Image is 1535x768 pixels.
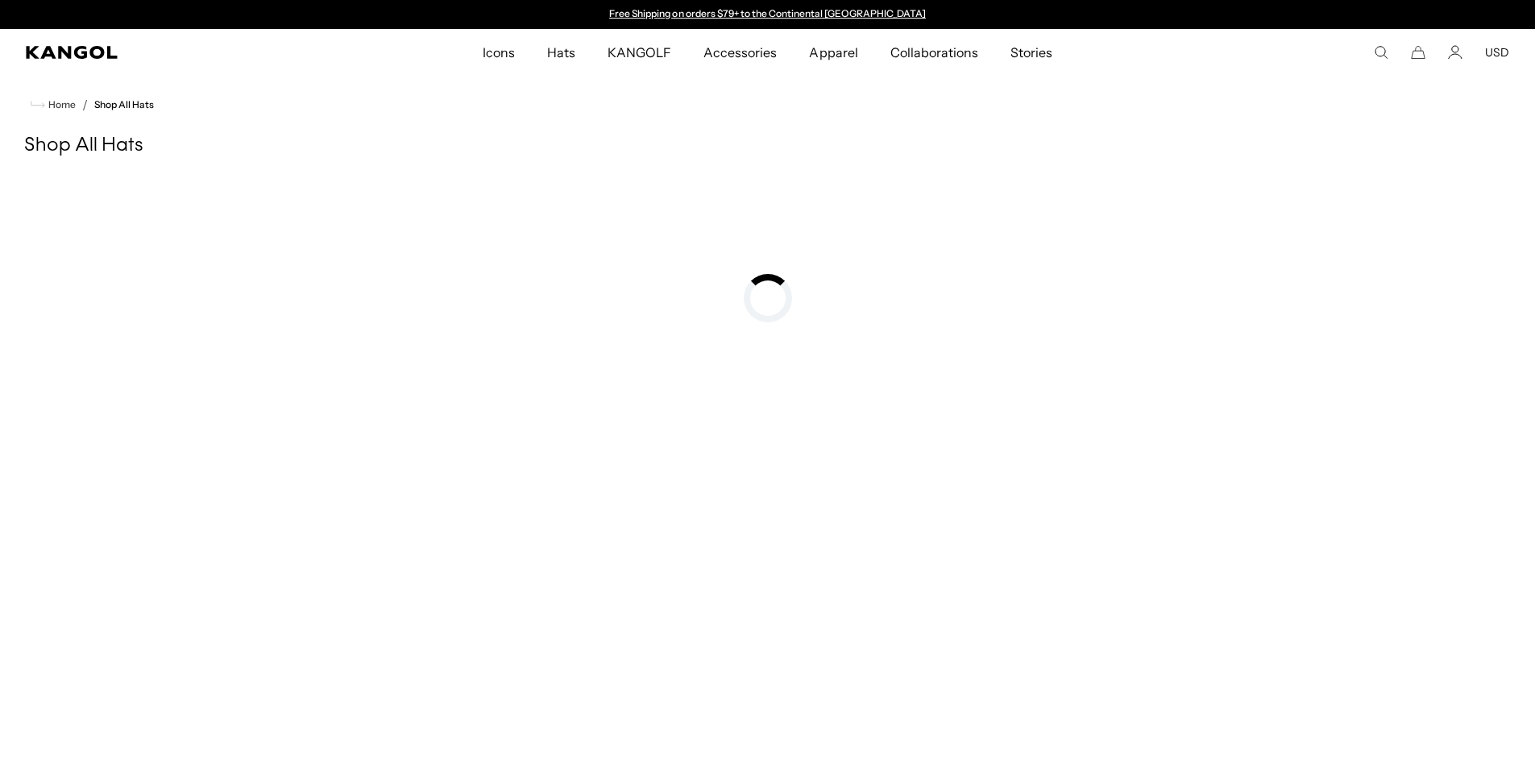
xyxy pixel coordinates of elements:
[1485,45,1509,60] button: USD
[483,29,515,76] span: Icons
[890,29,978,76] span: Collaborations
[608,29,671,76] span: KANGOLF
[687,29,793,76] a: Accessories
[703,29,777,76] span: Accessories
[76,95,88,114] li: /
[602,8,934,21] slideshow-component: Announcement bar
[602,8,934,21] div: 1 of 2
[1411,45,1425,60] button: Cart
[94,99,154,110] a: Shop All Hats
[1448,45,1462,60] a: Account
[591,29,687,76] a: KANGOLF
[45,99,76,110] span: Home
[609,7,926,19] a: Free Shipping on orders $79+ to the Continental [GEOGRAPHIC_DATA]
[809,29,857,76] span: Apparel
[26,46,319,59] a: Kangol
[1374,45,1388,60] summary: Search here
[994,29,1068,76] a: Stories
[31,98,76,112] a: Home
[531,29,591,76] a: Hats
[602,8,934,21] div: Announcement
[874,29,994,76] a: Collaborations
[1010,29,1052,76] span: Stories
[793,29,873,76] a: Apparel
[547,29,575,76] span: Hats
[467,29,531,76] a: Icons
[24,134,1511,158] h1: Shop All Hats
